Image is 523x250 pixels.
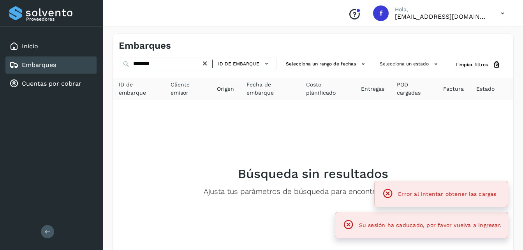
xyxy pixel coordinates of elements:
span: Cliente emisor [171,81,204,97]
button: Selecciona un estado [377,58,443,70]
p: Proveedores [26,16,93,22]
p: Hola, [395,6,488,13]
h4: Embarques [119,40,171,51]
span: Limpiar filtros [456,61,488,68]
a: Cuentas por cobrar [22,80,81,87]
span: Estado [476,85,495,93]
button: ID de embarque [216,58,273,69]
span: Factura [443,85,464,93]
a: Inicio [22,42,38,50]
a: Embarques [22,61,56,69]
span: Costo planificado [306,81,349,97]
button: Selecciona un rango de fechas [283,58,370,70]
button: Limpiar filtros [449,58,507,72]
span: ID de embarque [218,60,259,67]
div: Embarques [5,56,97,74]
span: Origen [217,85,234,93]
span: Error al intentar obtener las cargas [398,191,496,197]
span: Fecha de embarque [247,81,294,97]
div: Inicio [5,38,97,55]
span: ID de embarque [119,81,158,97]
p: Ajusta tus parámetros de búsqueda para encontrar resultados. [204,187,422,196]
span: Entregas [361,85,384,93]
div: Cuentas por cobrar [5,75,97,92]
p: facturacion@hcarga.com [395,13,488,20]
span: Su sesión ha caducado, por favor vuelva a ingresar. [359,222,502,228]
h2: Búsqueda sin resultados [238,166,388,181]
span: POD cargadas [397,81,431,97]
